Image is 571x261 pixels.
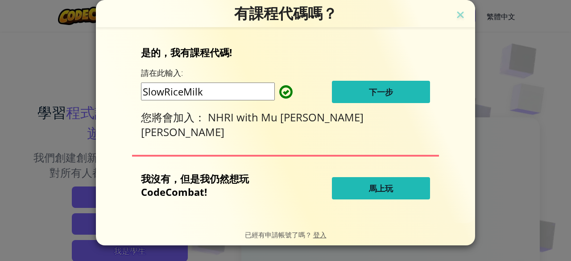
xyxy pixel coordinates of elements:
[313,230,327,239] a: 登入
[141,67,183,79] label: 請在此輸入:
[332,177,430,199] button: 馬上玩
[236,110,261,124] span: with
[332,81,430,103] button: 下一步
[245,230,313,239] span: 已經有申請帳號了嗎？
[369,183,393,194] span: 馬上玩
[141,172,287,199] p: 我沒有，但是我仍然想玩 CodeCombat!
[141,110,208,124] span: 您將會加入：
[234,4,337,22] span: 有課程代碼嗎？
[369,87,393,97] span: 下一步
[455,9,466,22] img: close icon
[208,110,236,124] span: NHRI
[141,46,430,59] p: 是的，我有課程代碼!
[141,110,364,139] span: Mu [PERSON_NAME] [PERSON_NAME]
